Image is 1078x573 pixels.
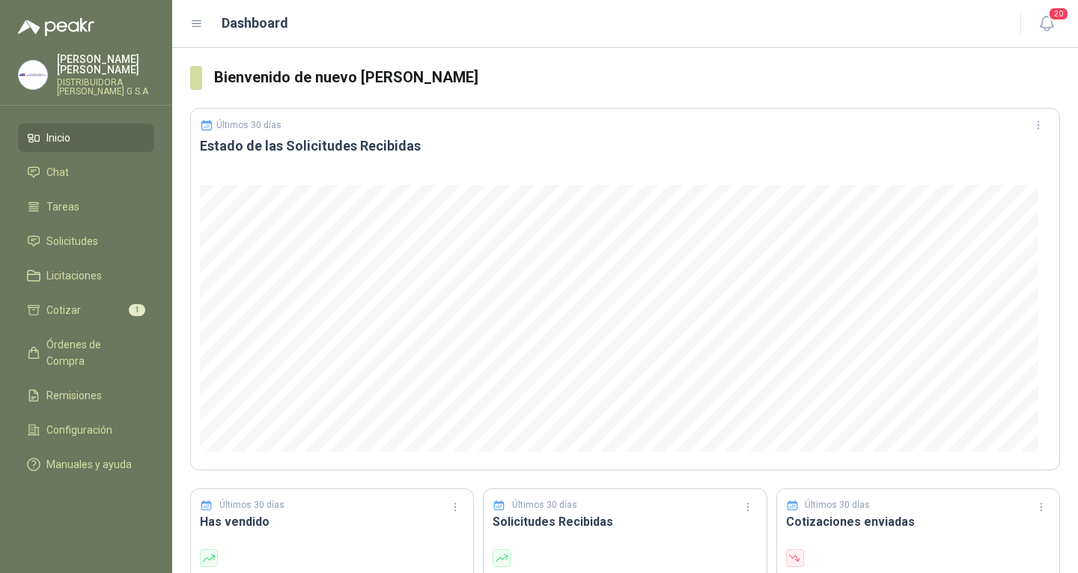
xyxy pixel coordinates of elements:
[18,261,154,290] a: Licitaciones
[222,13,288,34] h1: Dashboard
[46,336,140,369] span: Órdenes de Compra
[214,66,1060,89] h3: Bienvenido de nuevo [PERSON_NAME]
[216,120,281,130] p: Últimos 30 días
[493,512,757,531] h3: Solicitudes Recibidas
[18,330,154,375] a: Órdenes de Compra
[19,61,47,89] img: Company Logo
[46,130,70,146] span: Inicio
[46,387,102,404] span: Remisiones
[219,498,284,512] p: Últimos 30 días
[46,456,132,473] span: Manuales y ayuda
[46,164,69,181] span: Chat
[200,512,464,531] h3: Has vendido
[46,422,112,438] span: Configuración
[129,304,145,316] span: 1
[18,124,154,152] a: Inicio
[18,381,154,410] a: Remisiones
[57,54,154,75] p: [PERSON_NAME] [PERSON_NAME]
[46,198,79,215] span: Tareas
[512,498,577,512] p: Últimos 30 días
[18,192,154,221] a: Tareas
[18,416,154,444] a: Configuración
[57,78,154,96] p: DISTRIBUIDORA [PERSON_NAME] G S.A
[46,267,102,284] span: Licitaciones
[200,137,1050,155] h3: Estado de las Solicitudes Recibidas
[18,296,154,324] a: Cotizar1
[18,227,154,255] a: Solicitudes
[18,158,154,187] a: Chat
[46,302,81,318] span: Cotizar
[786,512,1050,531] h3: Cotizaciones enviadas
[18,18,94,36] img: Logo peakr
[46,233,98,249] span: Solicitudes
[1033,10,1060,37] button: 20
[1048,7,1069,21] span: 20
[18,450,154,479] a: Manuales y ayuda
[805,498,870,512] p: Últimos 30 días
